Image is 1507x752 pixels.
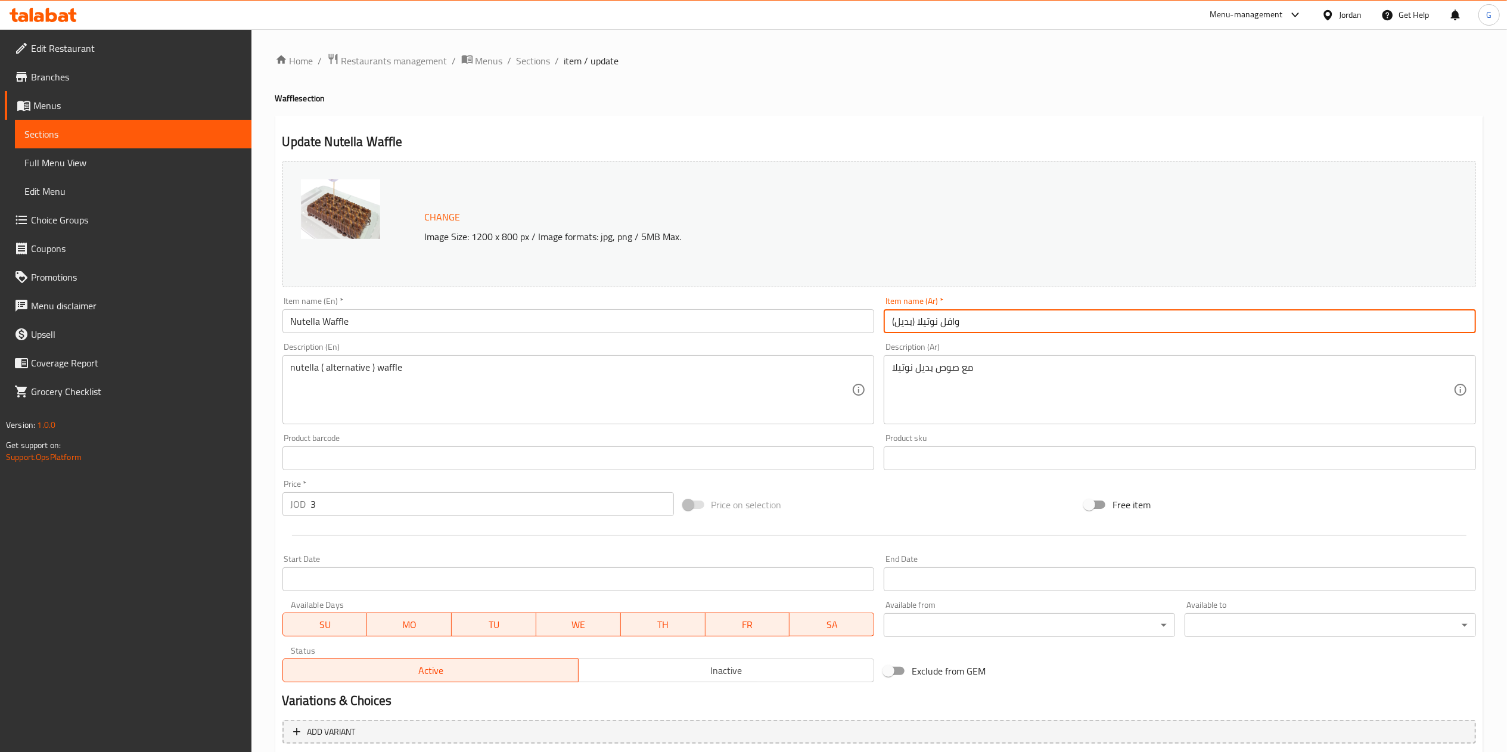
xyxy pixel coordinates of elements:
[583,662,869,679] span: Inactive
[710,616,785,633] span: FR
[884,446,1476,470] input: Please enter product sku
[31,213,242,227] span: Choice Groups
[311,492,674,516] input: Please enter price
[425,209,461,226] span: Change
[508,54,512,68] li: /
[6,417,35,433] span: Version:
[31,356,242,370] span: Coverage Report
[31,41,242,55] span: Edit Restaurant
[884,613,1175,637] div: ​
[555,54,560,68] li: /
[5,91,251,120] a: Menus
[711,498,782,512] span: Price on selection
[291,497,306,511] p: JOD
[275,54,313,68] a: Home
[1486,8,1492,21] span: G
[31,70,242,84] span: Branches
[420,229,1288,244] p: Image Size: 1200 x 800 px / Image formats: jpg, png / 5MB Max.
[282,309,875,333] input: Enter name En
[6,449,82,465] a: Support.OpsPlatform
[5,291,251,320] a: Menu disclaimer
[282,658,579,682] button: Active
[5,349,251,377] a: Coverage Report
[33,98,242,113] span: Menus
[5,320,251,349] a: Upsell
[275,92,1483,104] h4: Waffle section
[892,362,1453,418] textarea: مع صوص بديل نوتيلا
[31,327,242,341] span: Upsell
[456,616,532,633] span: TU
[288,616,363,633] span: SU
[301,179,380,239] img: mmw_638836465210664711
[626,616,701,633] span: TH
[275,53,1483,69] nav: breadcrumb
[5,63,251,91] a: Branches
[288,662,574,679] span: Active
[31,270,242,284] span: Promotions
[912,664,986,678] span: Exclude from GEM
[15,177,251,206] a: Edit Menu
[517,54,551,68] a: Sections
[31,384,242,399] span: Grocery Checklist
[706,613,790,636] button: FR
[452,613,536,636] button: TU
[794,616,869,633] span: SA
[341,54,448,68] span: Restaurants management
[5,34,251,63] a: Edit Restaurant
[884,309,1476,333] input: Enter name Ar
[24,127,242,141] span: Sections
[1113,498,1151,512] span: Free item
[291,362,852,418] textarea: nutella ( alternative ) waffle
[420,205,465,229] button: Change
[1210,8,1283,22] div: Menu-management
[24,184,242,198] span: Edit Menu
[5,377,251,406] a: Grocery Checklist
[541,616,616,633] span: WE
[37,417,55,433] span: 1.0.0
[282,133,1476,151] h2: Update Nutella Waffle
[24,156,242,170] span: Full Menu View
[564,54,619,68] span: item / update
[536,613,621,636] button: WE
[476,54,503,68] span: Menus
[15,120,251,148] a: Sections
[318,54,322,68] li: /
[282,692,1476,710] h2: Variations & Choices
[461,53,503,69] a: Menus
[1339,8,1362,21] div: Jordan
[327,53,448,69] a: Restaurants management
[282,446,875,470] input: Please enter product barcode
[372,616,447,633] span: MO
[31,241,242,256] span: Coupons
[452,54,456,68] li: /
[282,720,1476,744] button: Add variant
[282,613,368,636] button: SU
[15,148,251,177] a: Full Menu View
[1185,613,1476,637] div: ​
[5,206,251,234] a: Choice Groups
[5,234,251,263] a: Coupons
[621,613,706,636] button: TH
[6,437,61,453] span: Get support on:
[31,299,242,313] span: Menu disclaimer
[578,658,874,682] button: Inactive
[367,613,452,636] button: MO
[790,613,874,636] button: SA
[5,263,251,291] a: Promotions
[307,725,356,739] span: Add variant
